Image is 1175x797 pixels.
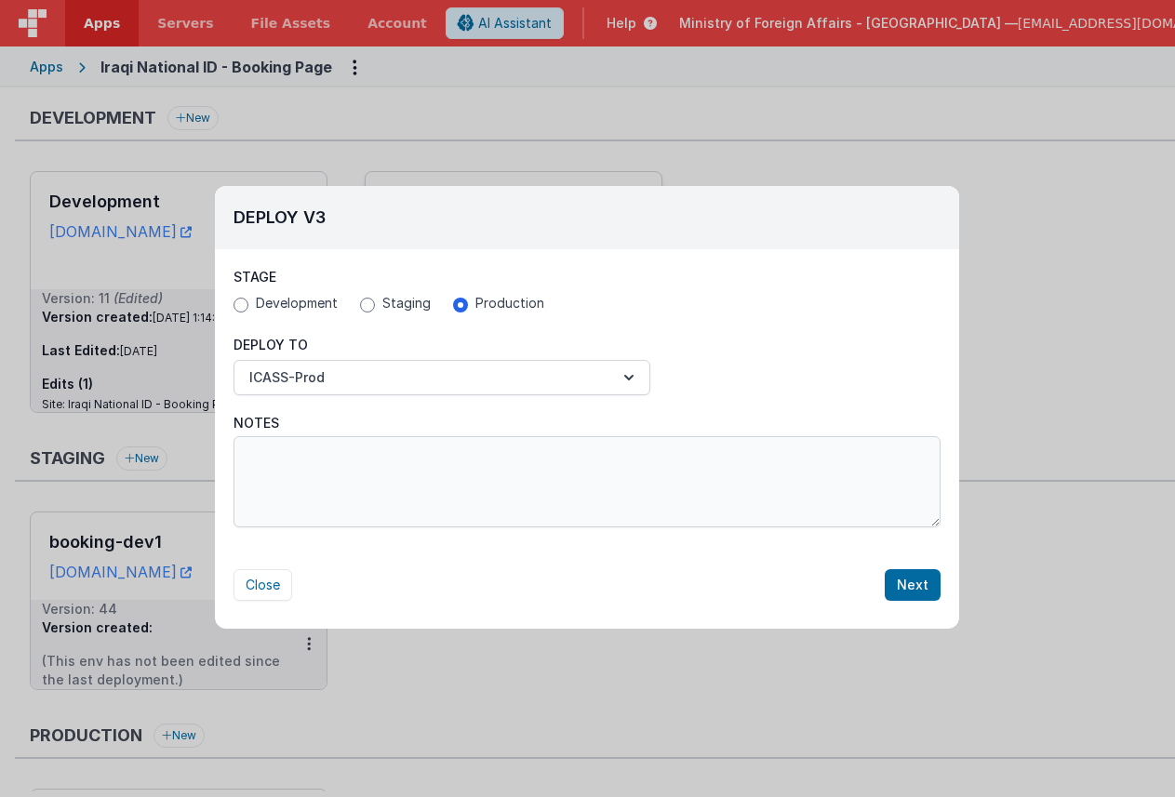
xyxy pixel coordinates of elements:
input: Development [234,298,248,312]
button: Close [234,569,292,601]
h2: Deploy v3 [234,205,941,231]
input: Staging [360,298,375,312]
span: Notes [234,414,279,432]
span: Stage [234,269,276,285]
span: Staging [382,294,431,312]
button: ICASS-Prod [234,360,650,395]
p: Deploy To [234,336,650,354]
span: Development [256,294,338,312]
textarea: Notes [234,436,941,527]
button: Next [885,569,941,601]
input: Production [453,298,468,312]
span: Production [475,294,544,312]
